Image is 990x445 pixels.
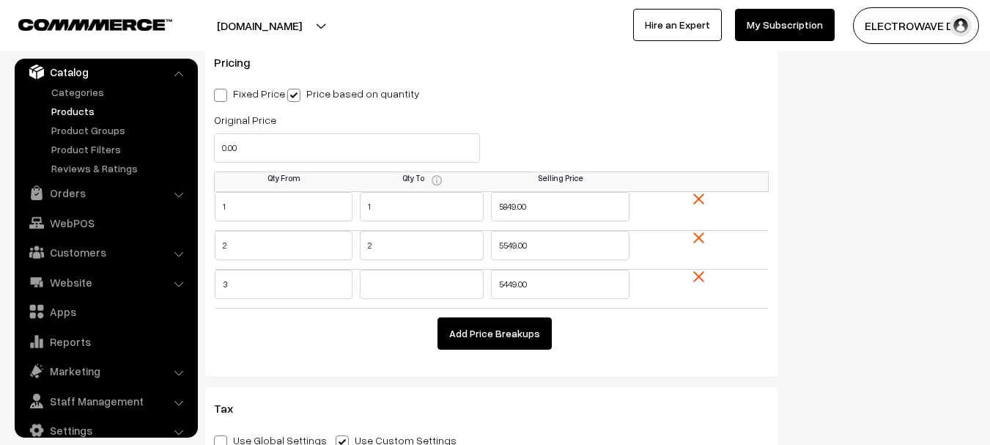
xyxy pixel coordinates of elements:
th: Selling Price [491,172,629,192]
a: Customers [18,239,193,265]
span: Tax [214,401,251,416]
a: Product Groups [48,122,193,138]
a: Apps [18,298,193,325]
a: Hire an Expert [633,9,722,41]
span: Qty To [402,173,442,183]
a: Products [48,103,193,119]
a: My Subscription [735,9,835,41]
img: close.png [693,271,704,282]
input: Original Price [214,133,480,163]
img: close.png [693,194,704,205]
a: WebPOS [18,210,193,236]
th: Qty From [215,172,353,192]
a: Marketing [18,358,193,384]
a: Reviews & Ratings [48,161,193,176]
a: Orders [18,180,193,206]
a: Product Filters [48,141,193,157]
a: COMMMERCE [18,15,147,32]
label: Price based on quantity [287,86,420,101]
a: Categories [48,84,193,100]
label: Original Price [214,112,276,128]
img: COMMMERCE [18,19,172,30]
a: Catalog [18,59,193,85]
button: ELECTROWAVE DE… [853,7,979,44]
img: close.png [693,232,704,243]
button: Add Price Breakups [437,317,552,350]
a: Settings [18,417,193,444]
a: Website [18,269,193,295]
img: info [432,175,442,185]
label: Fixed Price [214,86,285,101]
a: Staff Management [18,388,193,414]
a: Reports [18,328,193,355]
button: [DOMAIN_NAME] [166,7,353,44]
img: user [950,15,972,37]
span: Pricing [214,55,267,70]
